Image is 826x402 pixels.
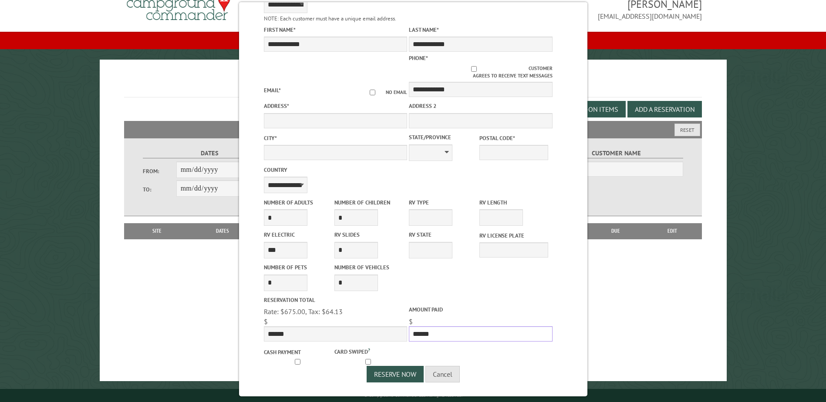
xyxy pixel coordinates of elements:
label: Phone [409,54,428,62]
label: Number of Pets [263,263,332,271]
label: Dates [143,148,276,158]
label: Customer agrees to receive text messages [409,65,552,80]
input: Customer agrees to receive text messages [419,66,529,72]
button: Cancel [425,366,460,382]
label: Address 2 [409,102,552,110]
label: Country [263,166,407,174]
label: No email [359,89,407,96]
label: RV Slides [334,231,403,239]
h1: Reservations [124,74,701,97]
label: Card swiped [334,346,403,356]
label: Number of Vehicles [334,263,403,271]
input: No email [359,90,386,95]
span: Rate: $675.00, Tax: $64.13 [263,307,342,316]
span: $ [263,317,267,326]
label: Cash payment [263,348,332,356]
th: Edit [643,223,702,239]
label: City [263,134,407,142]
span: $ [409,317,413,326]
label: First Name [263,26,407,34]
label: RV Type [409,198,478,207]
label: RV State [409,231,478,239]
button: Add a Reservation [627,101,702,117]
label: Customer Name [550,148,683,158]
button: Reset [674,124,700,136]
th: Due [588,223,643,239]
small: NOTE: Each customer must have a unique email address. [263,15,396,22]
label: Address [263,102,407,110]
th: Dates [185,223,260,239]
label: Last Name [409,26,552,34]
label: Reservation Total [263,296,407,304]
label: To: [143,185,176,194]
label: RV Electric [263,231,332,239]
button: Reserve Now [367,366,424,382]
button: Edit Add-on Items [551,101,626,117]
label: RV License Plate [479,231,548,240]
label: Postal Code [479,134,548,142]
label: Amount paid [409,305,552,314]
label: From: [143,167,176,175]
label: State/Province [409,133,478,141]
label: Number of Adults [263,198,332,207]
small: © Campground Commander LLC. All rights reserved. [364,392,462,398]
th: Site [128,223,185,239]
label: Number of Children [334,198,403,207]
label: Email [263,87,280,94]
label: RV Length [479,198,548,207]
h2: Filters [124,121,701,137]
a: ? [367,347,370,353]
